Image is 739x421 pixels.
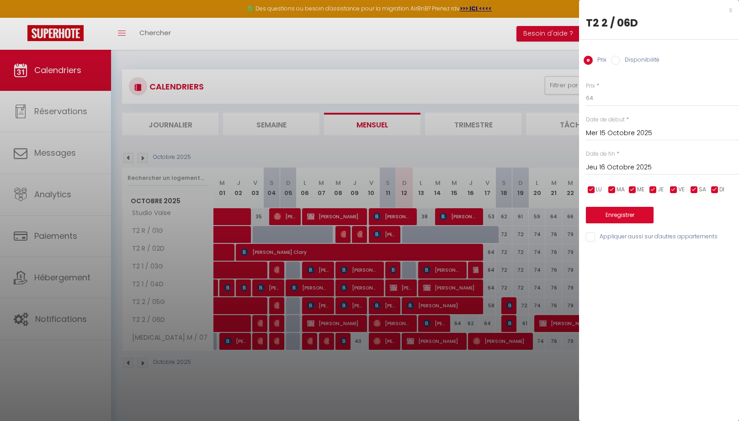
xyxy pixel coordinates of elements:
[617,185,625,194] span: MA
[586,116,625,124] label: Date de début
[637,185,644,194] span: ME
[586,16,732,30] div: T2 2 / 06D
[593,56,606,66] label: Prix
[699,185,706,194] span: SA
[596,185,602,194] span: LU
[658,185,664,194] span: JE
[678,185,685,194] span: VE
[586,82,595,90] label: Prix
[620,56,659,66] label: Disponibilité
[719,185,724,194] span: DI
[586,207,654,223] button: Enregistrer
[579,5,732,16] div: x
[586,150,615,158] label: Date de fin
